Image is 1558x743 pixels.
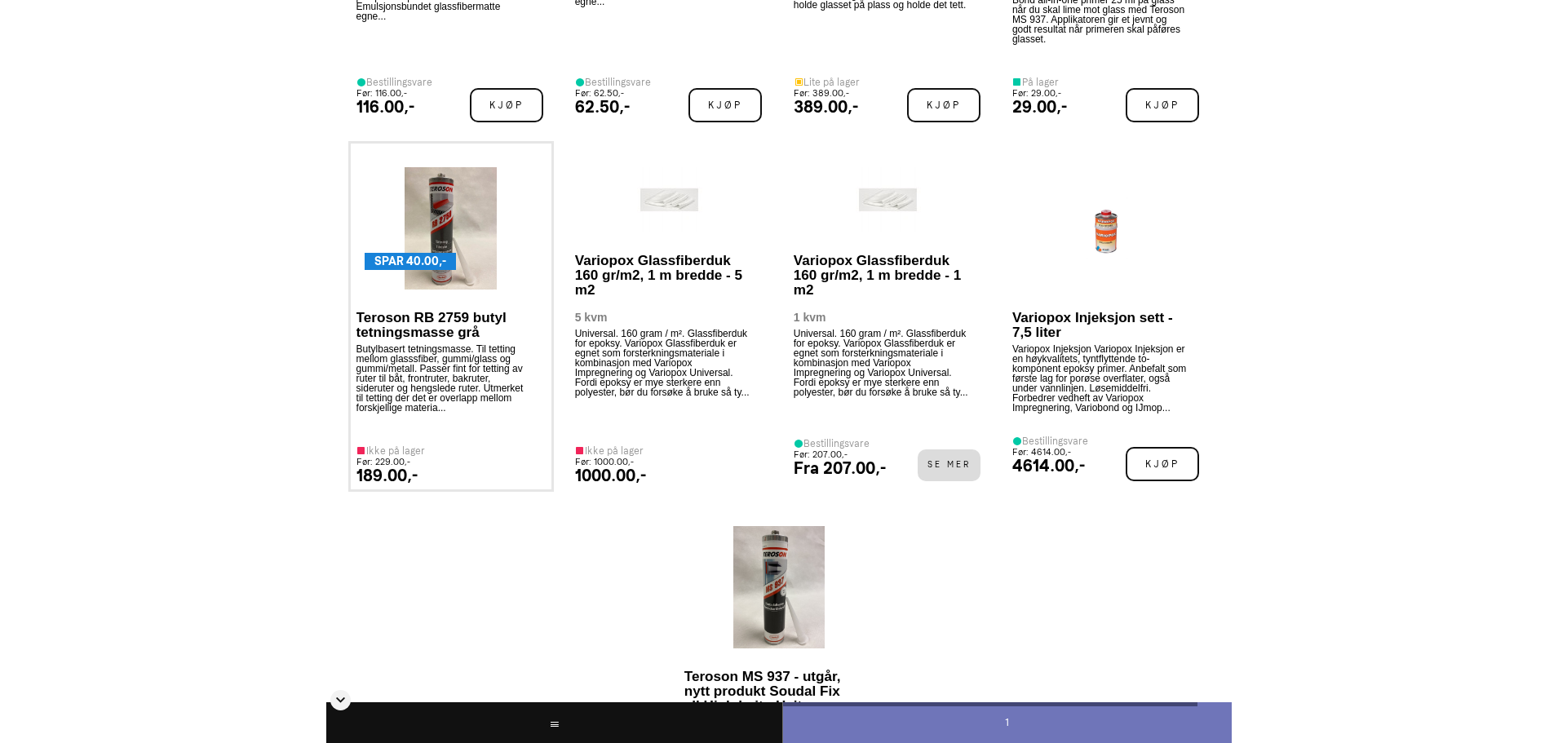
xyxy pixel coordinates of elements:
[794,88,849,99] small: Før: 389.00,-
[575,310,750,325] p: 5 kvm
[1012,99,1067,115] div: 29.00,-
[575,329,750,446] p: Universal. 160 gram / m². Glassfiberduk for epoksy. Variopox Glassfiberduk er egnet som forsterkn...
[575,467,646,484] div: 1000.00,-
[374,253,446,270] span: SPAR 40.00,-
[794,310,969,325] p: 1 kvm
[794,254,969,298] p: Variopox Glassfiberduk 160 gr/m2, 1 m bredde - 1 m2
[356,457,410,467] small: Før: 229.00,-
[794,99,860,115] div: 389.00,-
[1012,344,1188,436] p: Variopox Injeksjon Variopox Injeksjon er en høykvalitets, tyntflyttende to-komponent epoksy prime...
[1126,447,1199,481] span: Kjøp
[794,77,860,87] div: Lite på lager
[1012,88,1061,99] small: Før: 29.00,-
[356,99,432,115] div: 116.00,-
[356,467,425,484] div: 189.00,-
[330,690,351,710] div: Skjul sidetall
[794,439,886,449] div: Bestillingsvare
[1012,436,1088,446] div: Bestillingsvare
[575,88,624,99] small: Før: 62.50,-
[575,446,646,456] div: Ikke på lager
[782,702,1233,743] div: 1
[688,88,762,122] span: Kjøp
[794,449,848,460] small: Før: 207.00,-
[1012,77,1067,87] div: På lager
[794,329,969,439] p: Universal. 160 gram / m². Glassfiberduk for epoksy. Variopox Glassfiberduk er egnet som forsterkn...
[1004,141,1211,492] a: Variopox Injeksjon sett - 7,5 liter Variopox Injeksjon Variopox Injeksjon er en høykvalitets, tyn...
[575,99,651,115] div: 62.50,-
[918,449,980,481] span: Se mer
[348,141,555,492] a: SPAR 40.00,- Teroson RB 2759 butyl tetningsmasse grå Butylbasert tetningsmasse. Til tetting mello...
[1012,458,1088,474] div: 4614.00,-
[1012,311,1188,340] p: Variopox Injeksjon sett - 7,5 liter
[567,141,773,492] a: Variopox Glassfiberduk 160 gr/m2, 1 m bredde - 5 m2 5 kvm Universal. 160 gram / m². Glassfiberduk...
[356,77,432,87] div: Bestillingsvare
[794,460,886,476] div: Fra 207.00,-
[405,167,497,290] img: TerosonRB2759.jpg
[1046,167,1168,290] img: variopox-injeksjon-sett.jpg
[356,311,532,340] p: Teroson RB 2759 butyl tetningsmasse grå
[786,141,992,492] a: Variopox Glassfiberduk 160 gr/m2, 1 m bredde - 1 m2 1 kvm Universal. 160 gram / m². Glassfiberduk...
[575,77,651,87] div: Bestillingsvare
[733,526,825,648] img: Teroson937.jfif
[356,446,425,456] div: Ikke på lager
[575,457,634,467] small: Før: 1000.00,-
[856,167,921,232] img: variopox-glassfiberduk-160-grm2-1-m-bredde-1-m2.jpg
[356,344,532,446] p: Butylbasert tetningsmasse. Til tetting mellom glasssfiber, gummi/glass og gummi/metall. Passer fi...
[575,254,750,298] p: Variopox Glassfiberduk 160 gr/m2, 1 m bredde - 5 m2
[470,88,543,122] span: Kjøp
[637,167,702,232] img: variopox-glassfiberduk-160-grm2-1-m-bredde-1-m2.jpg
[684,670,860,714] p: Teroson MS 937 - utgår, nytt produkt Soudal Fix all High hvit - Hvit
[1012,447,1071,458] small: Før: 4614.00,-
[1126,88,1199,122] span: Kjøp
[356,88,407,99] small: Før: 116.00,-
[907,88,980,122] span: Kjøp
